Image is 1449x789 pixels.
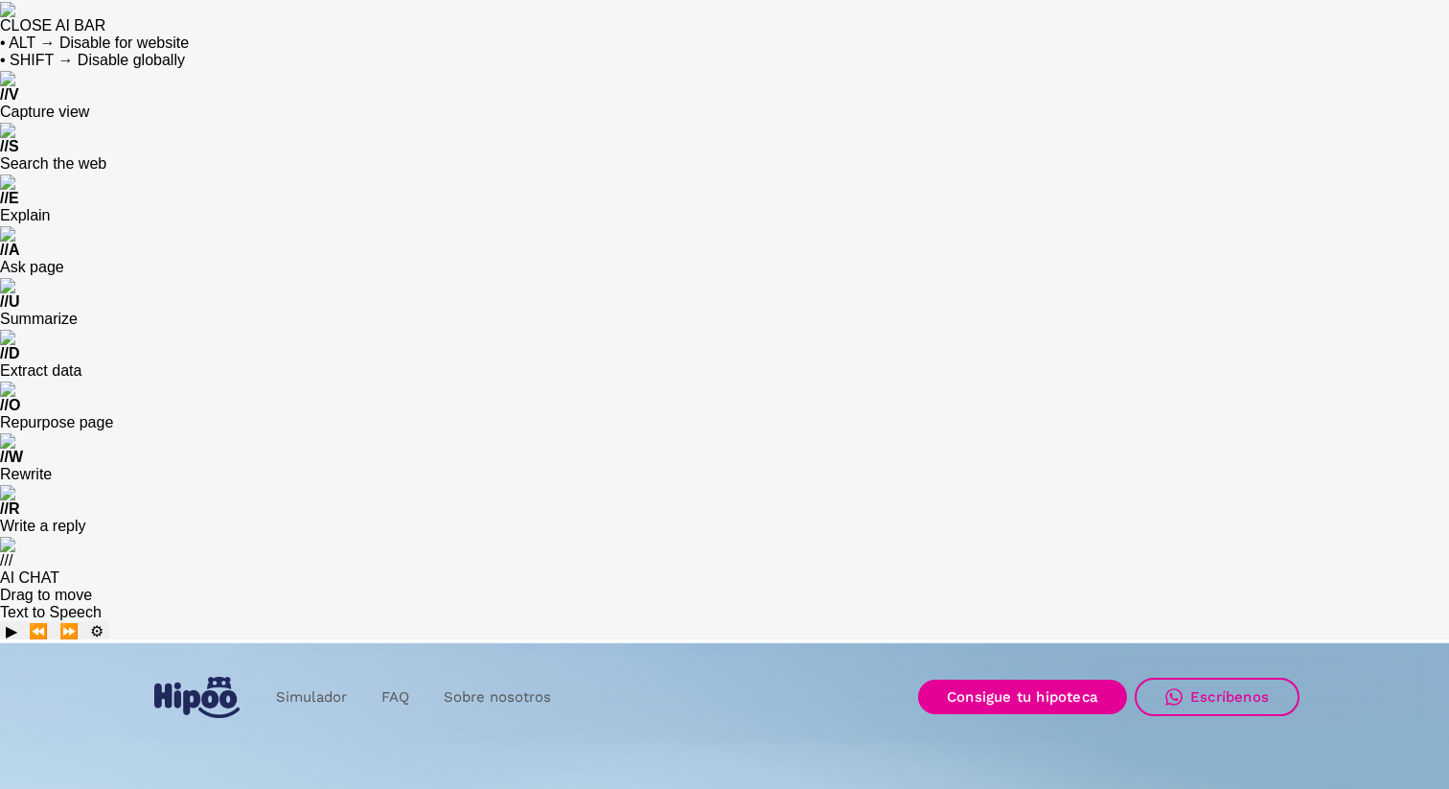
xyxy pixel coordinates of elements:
a: Sobre nosotros [426,679,568,716]
a: FAQ [364,679,426,716]
a: Consigue tu hipoteca [918,680,1127,714]
a: Escríbenos [1135,678,1299,716]
div: Escríbenos [1190,688,1269,706]
a: home [149,669,243,726]
a: Simulador [259,679,364,716]
button: Previous [23,621,54,641]
button: Forward [54,621,84,641]
button: Settings [84,621,109,641]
